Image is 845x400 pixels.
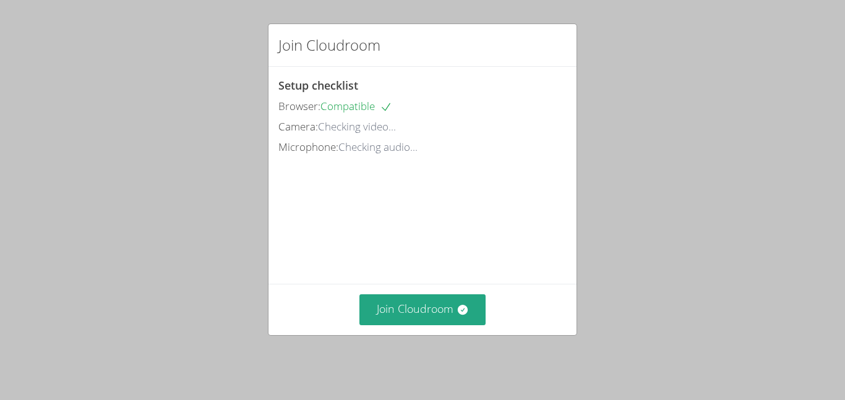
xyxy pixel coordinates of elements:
[278,140,338,154] span: Microphone:
[320,99,392,113] span: Compatible
[278,78,358,93] span: Setup checklist
[338,140,418,154] span: Checking audio...
[278,99,320,113] span: Browser:
[359,294,486,325] button: Join Cloudroom
[278,34,380,56] h2: Join Cloudroom
[318,119,396,134] span: Checking video...
[278,119,318,134] span: Camera:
